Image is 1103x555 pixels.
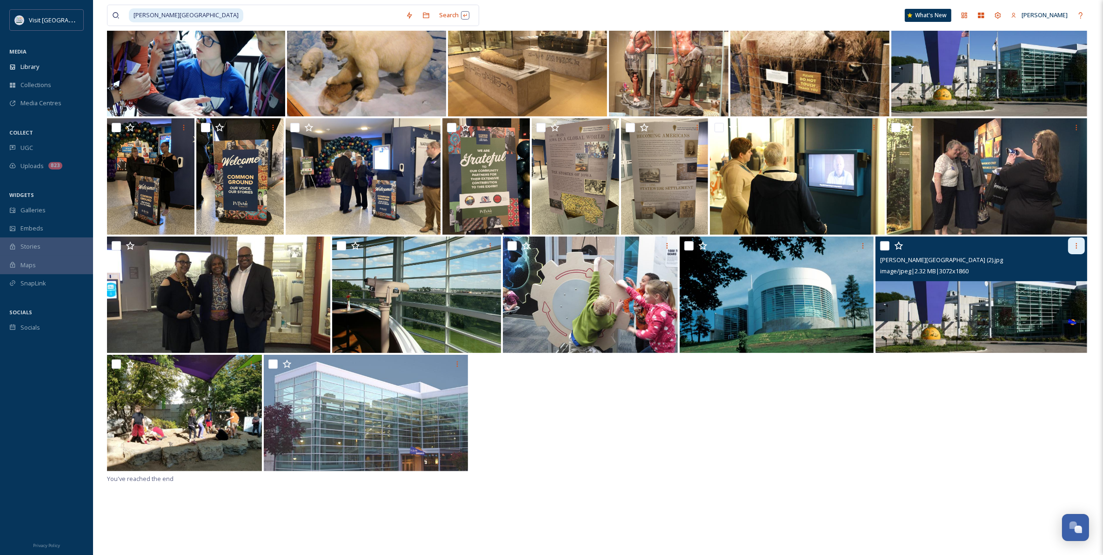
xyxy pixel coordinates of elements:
span: Media Centres [20,99,61,108]
img: Putnam Museum and Science Center (2).JPG [107,237,330,353]
img: Putnam Museum and Science Center (4).jpeg [286,118,441,235]
span: Uploads [20,162,44,170]
span: Collections [20,81,51,89]
span: Maps [20,261,36,270]
img: Putnam Museum and Science Center (5).jpeg [196,118,284,235]
span: [PERSON_NAME][GEOGRAPHIC_DATA] [129,8,243,22]
button: Open Chat [1062,514,1089,541]
span: SOCIALS [9,309,32,316]
img: Putnam Museum and Science Center (3).jpeg [442,118,530,235]
span: COLLECT [9,129,33,136]
img: Putnam Museum and Science Center (4).jpg [332,237,501,353]
img: Putnam Museum and Science Center (1).jpeg [621,118,709,235]
img: Putnam Museum and Science Center (1).jpg [107,355,262,471]
span: You've reached the end [107,474,174,483]
a: Privacy Policy [33,539,60,550]
div: Search [435,6,474,24]
a: [PERSON_NAME] [1006,6,1072,24]
a: What's New [905,9,951,22]
span: [PERSON_NAME][GEOGRAPHIC_DATA] (2).jpg [880,256,1003,264]
span: WIDGETS [9,191,34,198]
span: Visit [GEOGRAPHIC_DATA] [29,15,101,24]
img: Putnam Museum and Science Center (1).JPG [503,237,678,353]
img: Putnam Museum and Science Center.jpg [264,355,468,471]
span: image/jpeg | 2.32 MB | 3072 x 1860 [880,267,969,275]
span: Galleries [20,206,46,215]
img: QCCVB_VISIT_vert_logo_4c_tagline_122019.svg [15,15,24,25]
img: Putnam Museum and Science Center (4).JPG [710,118,884,235]
span: MEDIA [9,48,27,55]
span: Library [20,62,39,71]
span: [PERSON_NAME] [1022,11,1068,19]
img: Putnam Museum and Science Center (2).jpeg [532,118,619,235]
img: Putnam Museum and Science Center (2).jpg [876,237,1087,353]
img: Putnam Museum and Science Center (3).JPG [887,118,1088,235]
span: UGC [20,143,33,152]
img: Putnam Museum and Science Center (6).jpeg [107,118,194,235]
span: SnapLink [20,279,46,288]
span: Socials [20,323,40,332]
img: Putnam Museum and Science Center (3).jpg [680,237,874,353]
span: Privacy Policy [33,542,60,548]
span: Embeds [20,224,43,233]
span: Stories [20,242,40,251]
div: 823 [48,162,62,169]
